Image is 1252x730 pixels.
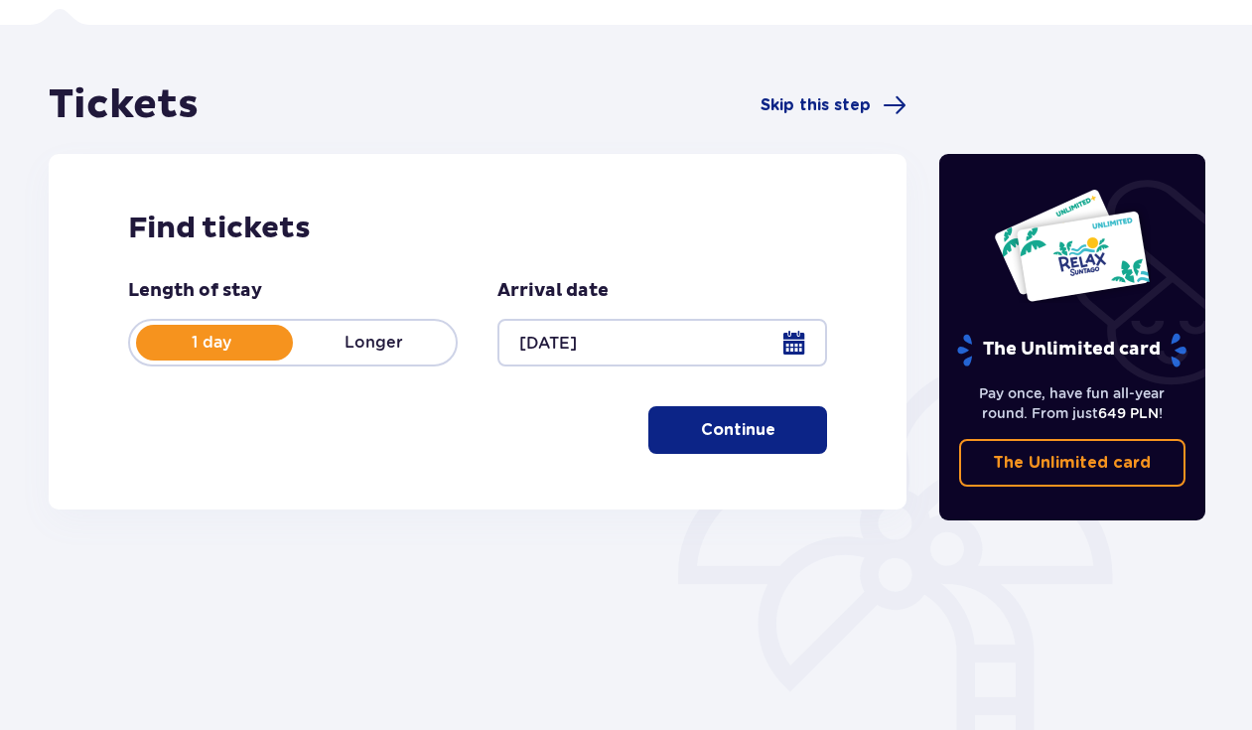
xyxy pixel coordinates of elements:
p: Arrival date [497,279,609,303]
p: Length of stay [128,279,262,303]
span: 649 PLN [1098,405,1159,421]
h2: Find tickets [128,210,828,247]
p: Longer [293,332,456,354]
button: Continue [648,406,827,454]
span: Skip this step [761,94,871,116]
p: The Unlimited card [955,333,1188,367]
p: Pay once, have fun all-year round. From just ! [959,383,1185,423]
p: The Unlimited card [993,452,1151,474]
a: The Unlimited card [959,439,1185,487]
p: Continue [701,419,775,441]
a: Skip this step [761,93,906,117]
h1: Tickets [49,80,199,130]
p: 1 day [130,332,293,354]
